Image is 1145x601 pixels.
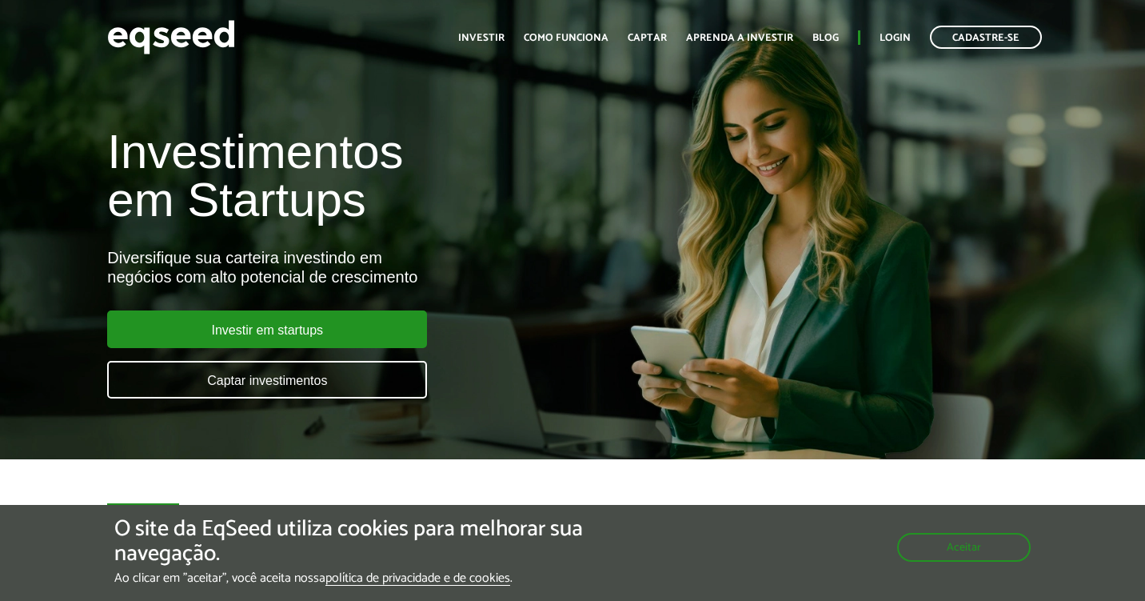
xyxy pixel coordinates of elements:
[930,26,1042,49] a: Cadastre-se
[107,248,656,286] div: Diversifique sua carteira investindo em negócios com alto potencial de crescimento
[114,517,664,567] h5: O site da EqSeed utiliza cookies para melhorar sua navegação.
[812,33,839,43] a: Blog
[524,33,608,43] a: Como funciona
[880,33,911,43] a: Login
[897,533,1031,562] button: Aceitar
[628,33,667,43] a: Captar
[458,33,505,43] a: Investir
[325,572,510,586] a: política de privacidade e de cookies
[107,311,427,348] a: Investir em startups
[114,571,664,586] p: Ao clicar em "aceitar", você aceita nossa .
[686,33,793,43] a: Aprenda a investir
[107,361,427,399] a: Captar investimentos
[107,16,235,58] img: EqSeed
[107,128,656,224] h1: Investimentos em Startups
